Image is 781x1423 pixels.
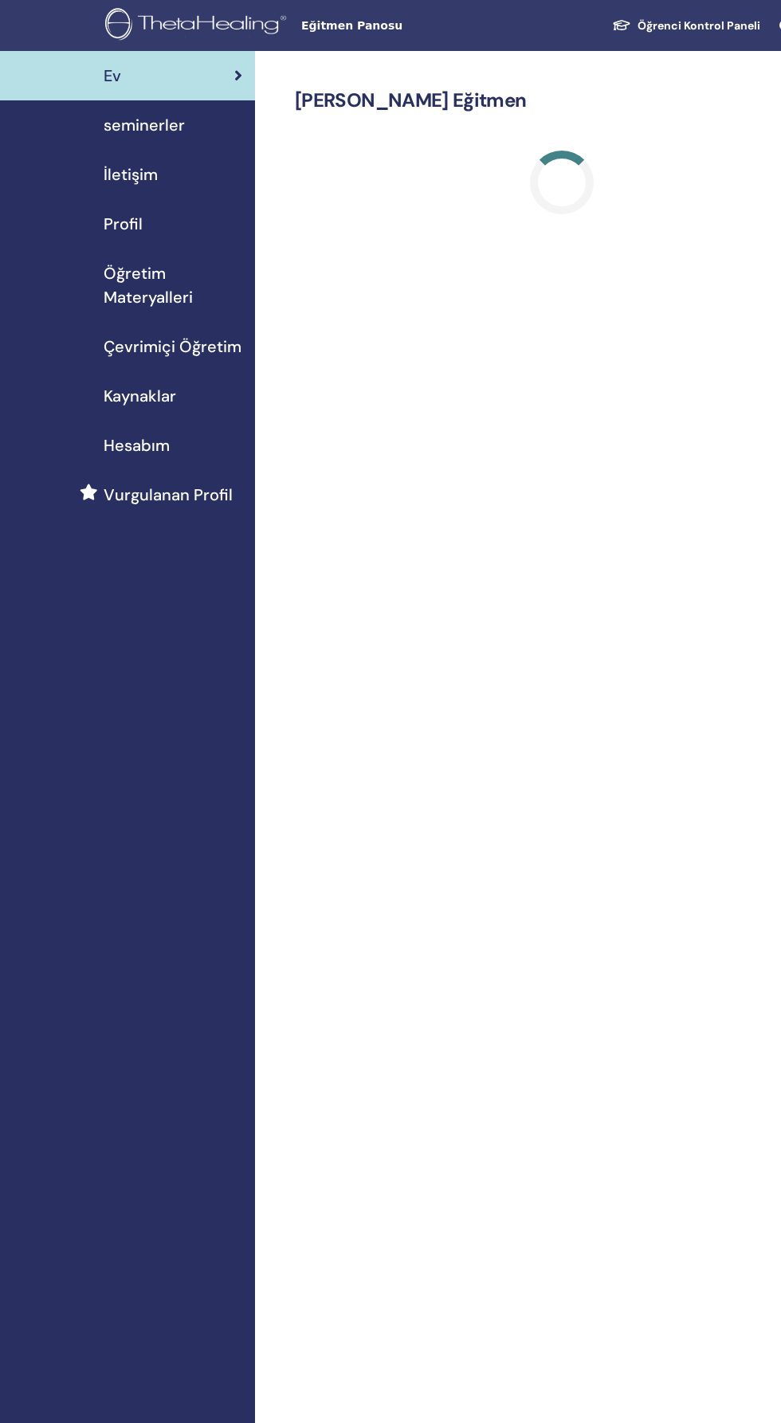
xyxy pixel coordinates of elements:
[104,261,242,309] span: Öğretim Materyalleri
[301,18,540,34] span: Eğitmen Panosu
[104,335,241,359] span: Çevrimiçi Öğretim
[104,483,233,507] span: Vurgulanan Profil
[599,11,773,41] a: Öğrenci Kontrol Paneli
[104,113,185,137] span: seminerler
[104,163,158,186] span: İletişim
[104,64,121,88] span: Ev
[104,384,176,408] span: Kaynaklar
[612,18,631,32] img: graduation-cap-white.svg
[104,433,170,457] span: Hesabım
[104,212,143,236] span: Profil
[105,8,292,44] img: logo.png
